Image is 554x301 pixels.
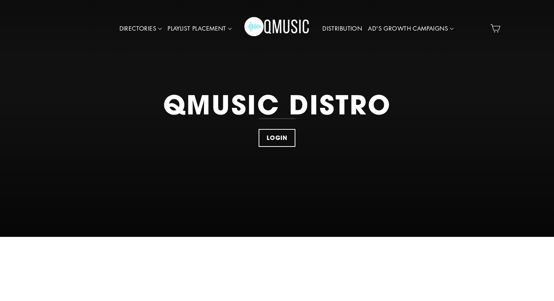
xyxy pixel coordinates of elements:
div: QMUSIC DISTRO [163,90,391,120]
a: PLAYLIST PLACEMENT [165,20,235,37]
div: Primary [94,7,460,50]
a: LOGIN [259,129,295,147]
a: DIRECTORIES [117,20,165,37]
a: DISTRIBUTION [319,20,365,37]
img: Q Music Promotions [244,12,310,45]
a: AD'S GROWTH CAMPAIGNS [365,20,456,37]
